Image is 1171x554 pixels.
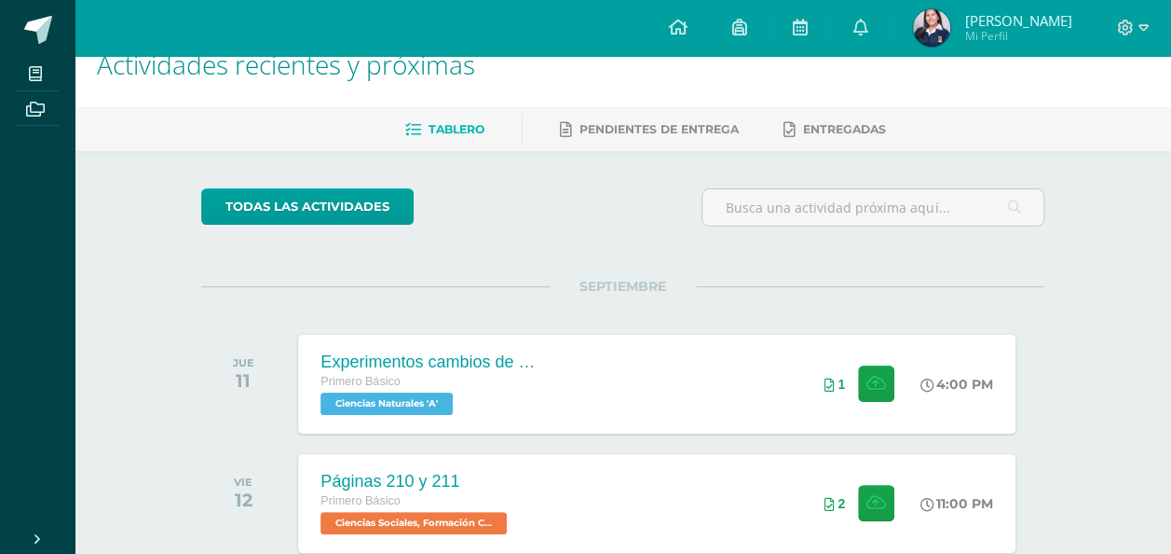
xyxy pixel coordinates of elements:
span: Pendientes de entrega [579,122,739,136]
div: Archivos entregados [824,377,845,392]
div: JUE [233,356,254,369]
img: c1a9de5de21c7acfc714423c9065ae1d.png [913,9,950,47]
div: Páginas 210 y 211 [320,472,511,492]
div: 11:00 PM [920,495,993,512]
span: Entregadas [803,122,886,136]
div: Archivos entregados [824,496,845,511]
div: VIE [234,476,252,489]
a: Tablero [405,115,484,145]
a: todas las Actividades [201,188,414,225]
div: Experimentos cambios de estado de la materia [320,353,544,372]
span: 1 [837,377,845,392]
a: Entregadas [783,115,886,145]
div: 4:00 PM [920,376,993,393]
span: SEPTIEMBRE [550,278,696,295]
input: Busca una actividad próxima aquí... [702,189,1043,226]
div: 11 [233,369,254,392]
span: 2 [837,496,845,511]
span: [PERSON_NAME] [964,11,1071,30]
div: 12 [234,489,252,511]
span: Mi Perfil [964,28,1071,44]
span: Ciencias Naturales 'A' [320,393,453,415]
span: Ciencias Sociales, Formación Ciudadana e Interculturalidad 'A' [320,512,507,534]
a: Pendientes de entrega [560,115,739,145]
span: Primero Básico [320,494,400,507]
span: Primero Básico [320,375,400,388]
span: Actividades recientes y próximas [97,47,475,82]
span: Tablero [429,122,484,136]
